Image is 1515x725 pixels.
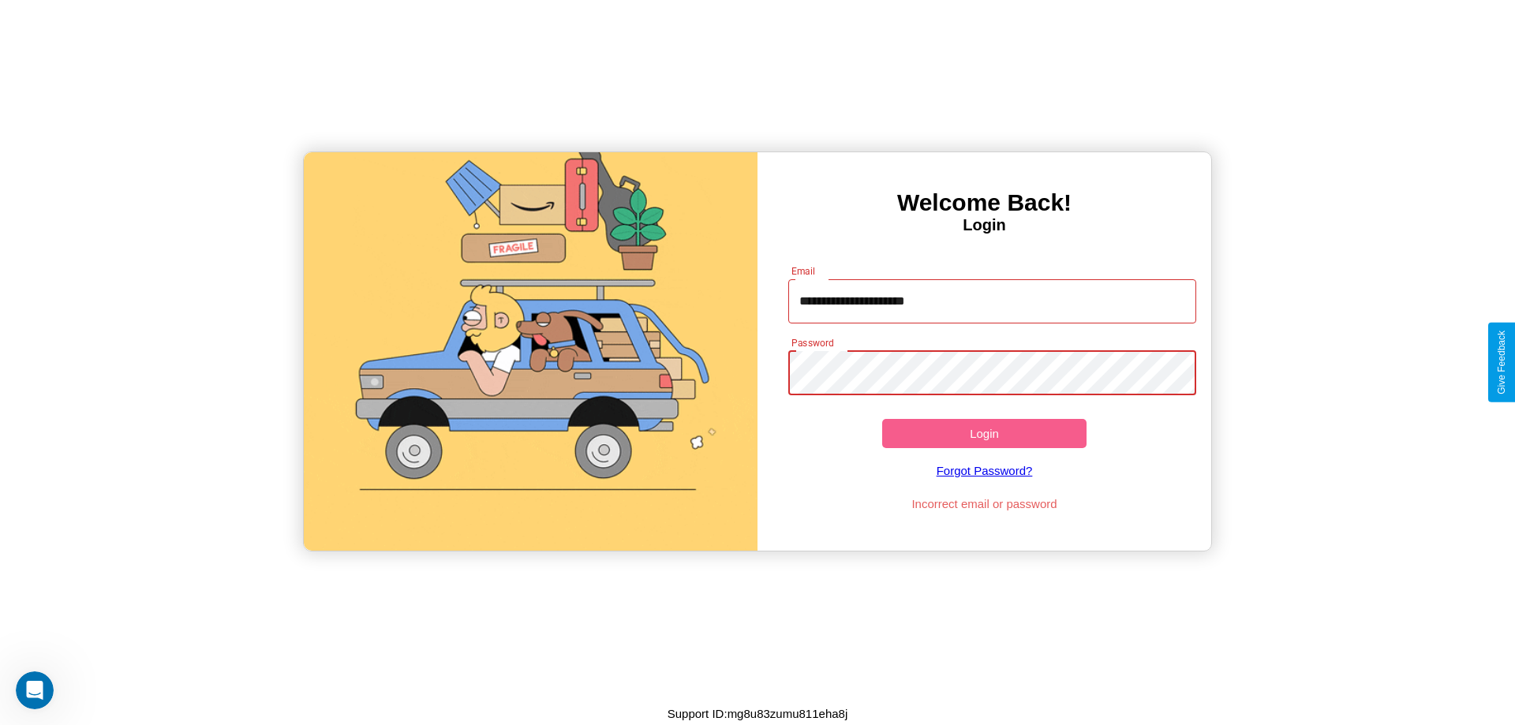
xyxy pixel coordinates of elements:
label: Password [791,336,833,349]
button: Login [882,419,1087,448]
h3: Welcome Back! [757,189,1211,216]
iframe: Intercom live chat [16,671,54,709]
div: Give Feedback [1496,331,1507,394]
a: Forgot Password? [780,448,1189,493]
img: gif [304,152,757,551]
label: Email [791,264,816,278]
p: Incorrect email or password [780,493,1189,514]
p: Support ID: mg8u83zumu811eha8j [668,703,848,724]
h4: Login [757,216,1211,234]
